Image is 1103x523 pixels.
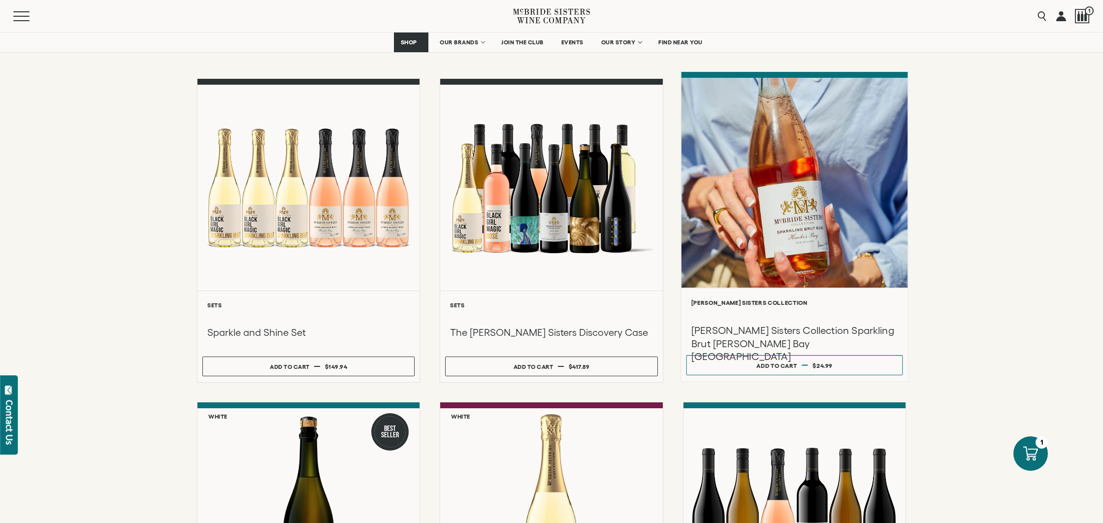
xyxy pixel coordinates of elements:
button: Add to cart $417.89 [445,357,657,376]
span: FIND NEAR YOU [658,39,703,46]
button: Mobile Menu Trigger [13,11,49,21]
div: Add to cart [514,360,553,374]
h6: White [451,413,470,420]
a: [PERSON_NAME] Sisters Collection [PERSON_NAME] Sisters Collection Sparkling Brut [PERSON_NAME] Ba... [681,72,908,382]
span: 1 [1085,6,1094,15]
span: EVENTS [561,39,584,46]
button: Add to cart $24.99 [686,355,903,375]
a: FIND NEAR YOU [652,33,709,52]
span: $24.99 [812,362,833,368]
h3: Sparkle and Shine Set [207,326,410,339]
div: Contact Us [4,400,14,445]
a: EVENTS [555,33,590,52]
h3: [PERSON_NAME] Sisters Collection Sparkling Brut [PERSON_NAME] Bay [GEOGRAPHIC_DATA] [691,324,898,363]
span: $149.94 [325,363,348,370]
span: OUR STORY [601,39,636,46]
span: JOIN THE CLUB [501,39,544,46]
h6: Sets [207,302,410,308]
span: SHOP [400,39,417,46]
button: Add to cart $149.94 [202,357,415,376]
div: 1 [1036,436,1048,449]
a: Sparkling and Shine Sparkling Set Sets Sparkle and Shine Set Add to cart $149.94 [197,79,420,383]
div: Add to cart [756,358,797,373]
h6: White [208,413,227,420]
a: SHOP [394,33,428,52]
div: Add to cart [270,360,310,374]
a: McBride Sisters Full Set Sets The [PERSON_NAME] Sisters Discovery Case Add to cart $417.89 [440,79,663,383]
h3: The [PERSON_NAME] Sisters Discovery Case [450,326,652,339]
span: $417.89 [569,363,590,370]
a: JOIN THE CLUB [495,33,550,52]
span: OUR BRANDS [440,39,478,46]
a: OUR BRANDS [433,33,490,52]
a: OUR STORY [595,33,648,52]
h6: [PERSON_NAME] Sisters Collection [691,299,898,306]
h6: Sets [450,302,652,308]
